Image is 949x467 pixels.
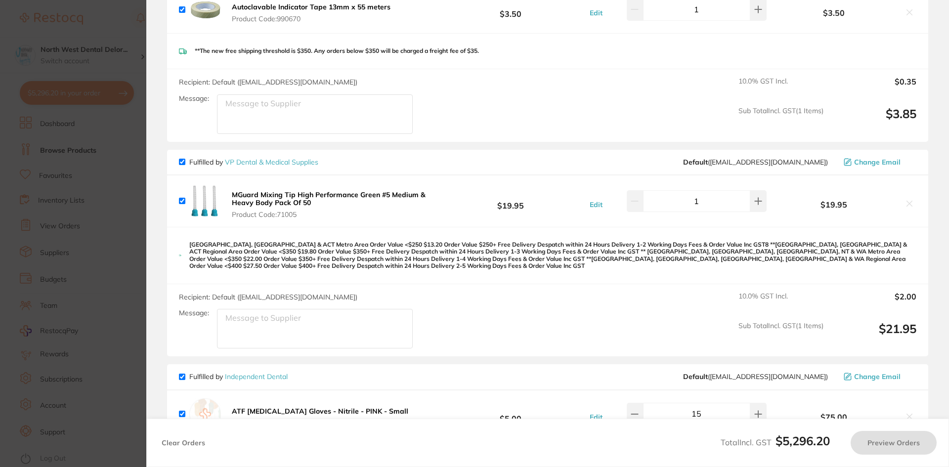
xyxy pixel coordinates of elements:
b: ATF [MEDICAL_DATA] Gloves - Nitrile - PINK - Small [232,407,408,416]
output: $0.35 [831,77,916,99]
p: **The new free shipping threshold is $350. Any orders below $350 will be charged a freight fee of... [195,47,479,54]
span: orders@independentdental.com.au [683,373,828,381]
button: Edit [587,413,605,422]
b: $5.00 [437,405,584,423]
b: Autoclavable Indicator Tape 13mm x 55 meters [232,2,390,11]
span: Recipient: Default ( [EMAIL_ADDRESS][DOMAIN_NAME] ) [179,293,357,301]
button: ATF [MEDICAL_DATA] Gloves - Nitrile - PINK - Small Product Code:IDSATFNPS [229,407,411,427]
span: Sub Total Incl. GST ( 1 Items) [738,322,823,349]
b: $19.95 [437,192,584,210]
span: 10.0 % GST Incl. [738,292,823,314]
span: Total Incl. GST [721,437,830,447]
b: Default [683,372,708,381]
span: Product Code: 71005 [232,211,434,218]
p: Fulfilled by [189,373,288,381]
button: Edit [587,200,605,209]
span: sales@vpdentalandmedical.com.au [683,158,828,166]
a: Independent Dental [225,372,288,381]
span: 10.0 % GST Incl. [738,77,823,99]
label: Message: [179,94,209,103]
b: $3.50 [437,0,584,19]
output: $21.95 [831,322,916,349]
output: $3.85 [831,107,916,134]
button: MGuard Mixing Tip High Performance Green #5 Medium & Heavy Body Pack Of 50 Product Code:71005 [229,190,437,219]
b: Default [683,158,708,167]
b: $5,296.20 [776,433,830,448]
button: Change Email [841,372,916,381]
button: Edit [587,8,605,17]
img: empty.jpg [189,398,221,430]
p: [GEOGRAPHIC_DATA], [GEOGRAPHIC_DATA] & ACT Metro Area Order Value <$250 ​$13.20 Order Value $250+... [189,241,916,270]
output: $2.00 [831,292,916,314]
button: Change Email [841,158,916,167]
label: Message: [179,309,209,317]
p: Fulfilled by [189,158,318,166]
b: $75.00 [769,413,899,422]
button: Autoclavable Indicator Tape 13mm x 55 meters Product Code:990670 [229,2,393,23]
span: Change Email [854,373,901,381]
span: Change Email [854,158,901,166]
b: $19.95 [769,200,899,209]
button: Preview Orders [851,431,937,455]
span: Product Code: 990670 [232,15,390,23]
b: $3.50 [769,8,899,17]
span: Sub Total Incl. GST ( 1 Items) [738,107,823,134]
b: MGuard Mixing Tip High Performance Green #5 Medium & Heavy Body Pack Of 50 [232,190,426,207]
span: Recipient: Default ( [EMAIL_ADDRESS][DOMAIN_NAME] ) [179,78,357,86]
img: OWt2cWhzaQ [189,185,221,217]
a: VP Dental & Medical Supplies [225,158,318,167]
button: Clear Orders [159,431,208,455]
